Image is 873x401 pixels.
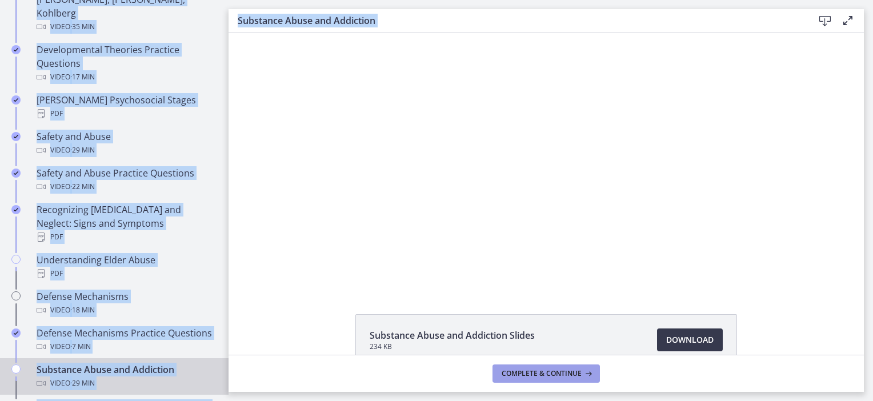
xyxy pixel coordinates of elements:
div: Video [37,376,215,390]
div: Defense Mechanisms Practice Questions [37,326,215,354]
span: Complete & continue [502,369,582,378]
span: · 7 min [70,340,91,354]
span: · 35 min [70,20,95,34]
div: [PERSON_NAME] Psychosocial Stages [37,93,215,121]
div: Video [37,180,215,194]
div: PDF [37,267,215,280]
button: Complete & continue [492,364,600,383]
div: Safety and Abuse [37,130,215,157]
div: Video [37,70,215,84]
div: PDF [37,230,215,244]
iframe: Video Lesson [229,33,864,288]
i: Completed [11,132,21,141]
span: · 29 min [70,376,95,390]
a: Download [657,328,723,351]
div: Video [37,303,215,317]
div: Defense Mechanisms [37,290,215,317]
div: Developmental Theories Practice Questions [37,43,215,84]
h3: Substance Abuse and Addiction [238,14,795,27]
i: Completed [11,328,21,338]
span: 234 KB [370,342,535,351]
span: · 18 min [70,303,95,317]
div: Substance Abuse and Addiction [37,363,215,390]
i: Completed [11,45,21,54]
div: Recognizing [MEDICAL_DATA] and Neglect: Signs and Symptoms [37,203,215,244]
div: Video [37,20,215,34]
i: Completed [11,205,21,214]
i: Completed [11,95,21,105]
div: PDF [37,107,215,121]
span: Substance Abuse and Addiction Slides [370,328,535,342]
div: Video [37,143,215,157]
i: Completed [11,169,21,178]
span: Download [666,333,714,347]
span: · 22 min [70,180,95,194]
div: Video [37,340,215,354]
div: Understanding Elder Abuse [37,253,215,280]
span: · 29 min [70,143,95,157]
div: Safety and Abuse Practice Questions [37,166,215,194]
span: · 17 min [70,70,95,84]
